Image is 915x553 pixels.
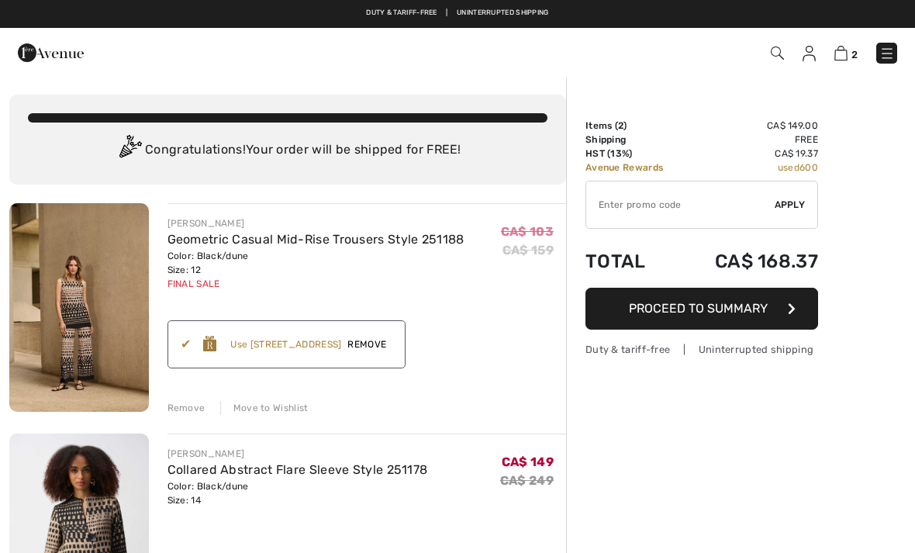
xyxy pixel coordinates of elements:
div: Congratulations! Your order will be shipped for FREE! [28,135,547,166]
span: CA$ 149 [502,454,554,469]
a: Collared Abstract Flare Sleeve Style 251178 [167,462,428,477]
td: Items ( ) [585,119,685,133]
td: Total [585,235,685,288]
td: HST (13%) [585,147,685,161]
td: used [685,161,818,175]
div: Move to Wishlist [220,401,309,415]
div: [PERSON_NAME] [167,447,428,461]
a: 2 [834,43,858,62]
s: CA$ 249 [500,473,554,488]
div: Remove [167,401,205,415]
td: Free [685,133,818,147]
div: [PERSON_NAME] [167,216,464,230]
img: 1ère Avenue [18,37,84,68]
img: My Info [803,46,816,61]
div: Color: Black/dune Size: 12 [167,249,464,277]
span: 600 [799,162,818,173]
img: Menu [879,46,895,61]
td: CA$ 149.00 [685,119,818,133]
img: Congratulation2.svg [114,135,145,166]
div: Final Sale [167,277,464,291]
div: Use [STREET_ADDRESS] [230,337,341,351]
button: Proceed to Summary [585,288,818,330]
a: 1ère Avenue [18,44,84,59]
a: Geometric Casual Mid-Rise Trousers Style 251188 [167,232,464,247]
td: CA$ 168.37 [685,235,818,288]
span: CA$ 103 [501,224,554,239]
td: Shipping [585,133,685,147]
span: Apply [775,198,806,212]
div: Color: Black/dune Size: 14 [167,479,428,507]
div: Duty & tariff-free | Uninterrupted shipping [585,342,818,357]
input: Promo code [586,181,775,228]
span: Proceed to Summary [629,301,768,316]
span: 2 [618,120,623,131]
img: Shopping Bag [834,46,848,60]
span: 2 [851,49,858,60]
span: Remove [341,337,392,351]
img: Search [771,47,784,60]
s: CA$ 159 [502,243,554,257]
td: Avenue Rewards [585,161,685,175]
div: ✔ [181,335,203,354]
td: CA$ 19.37 [685,147,818,161]
img: Reward-Logo.svg [203,336,217,351]
img: Geometric Casual Mid-Rise Trousers Style 251188 [9,203,149,412]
